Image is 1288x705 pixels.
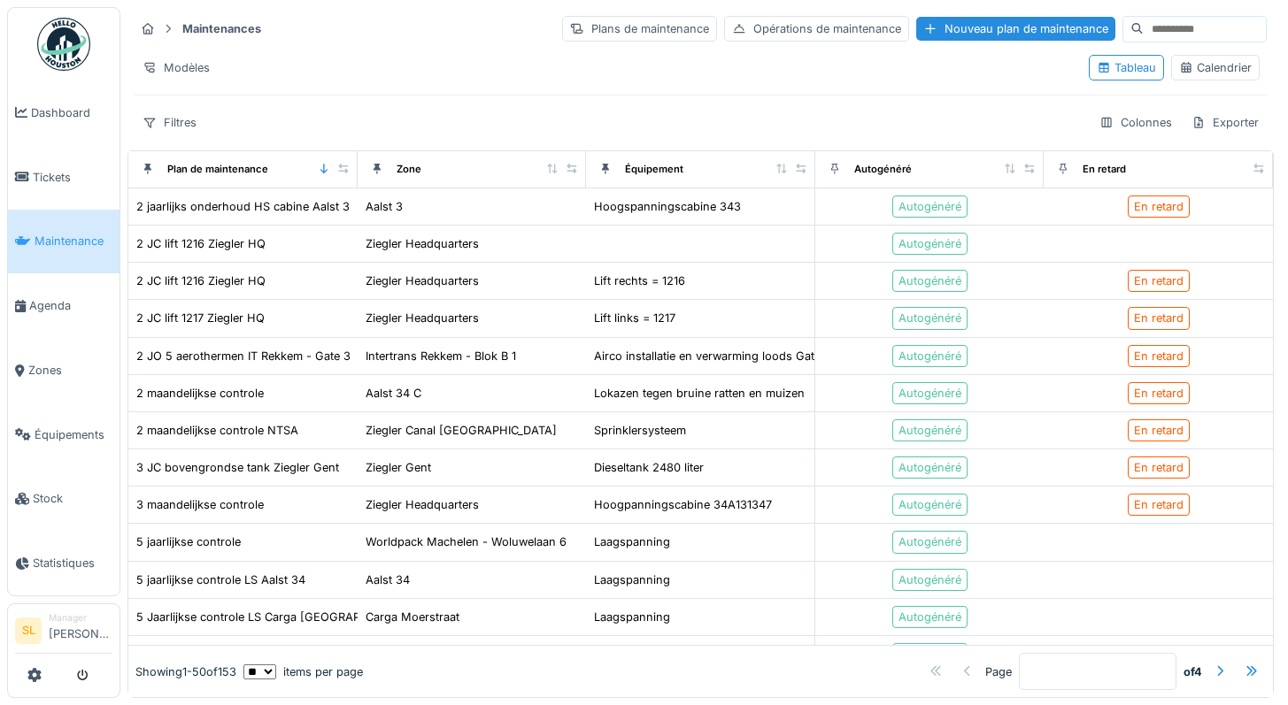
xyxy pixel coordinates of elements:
div: Tableau [1097,59,1156,76]
div: Autogénéré [899,459,961,476]
li: SL [15,617,42,644]
span: Dashboard [31,104,112,121]
div: Laagspanning [594,533,670,550]
a: Tickets [8,145,120,210]
a: Dashboard [8,80,120,145]
div: Laagspanning [594,571,670,588]
div: 2 JC lift 1216 Ziegler HQ [136,235,266,252]
div: Calendrier [1179,59,1252,76]
div: Manager [49,611,112,625]
span: Tickets [33,169,112,186]
div: En retard [1134,422,1184,439]
div: Plans de maintenance [562,16,717,42]
div: Ziegler Headquarters [366,235,479,252]
div: Laagspanning [594,609,670,625]
div: Aalst 34 [366,571,410,588]
div: Hoogspanningscabine 343 [594,198,741,215]
div: Ziegler Gent [366,459,431,476]
div: Exporter [1184,110,1267,135]
div: En retard [1083,162,1126,177]
div: 5 Jaarlijkse controle LS Carga [GEOGRAPHIC_DATA] [136,609,418,625]
div: Showing 1 - 50 of 153 [135,663,236,679]
div: Dieseltank 2480 liter [594,459,704,476]
div: Worldpack Machelen - Woluwelaan 6 [366,533,567,550]
div: Ziegler Headquarters [366,496,479,513]
a: SL Manager[PERSON_NAME] [15,611,112,654]
div: 5 jaarlijkse controle [136,533,241,550]
a: Maintenance [8,210,120,274]
div: 2 maandelijkse controle [136,385,264,402]
img: Badge_color-CXgf-gQk.svg [37,18,90,71]
div: Nouveau plan de maintenance [916,17,1115,41]
div: Équipement [625,162,683,177]
div: En retard [1134,310,1184,326]
span: Maintenance [35,233,112,249]
div: En retard [1134,348,1184,364]
div: Autogénéré [899,272,961,289]
div: Zone [397,162,421,177]
div: En retard [1134,496,1184,513]
div: 2 JC lift 1216 Ziegler HQ [136,272,266,289]
div: Lokazen tegen bruine ratten en muizen [594,385,805,402]
div: Airco installatie en verwarming loods Gate 3 [594,348,831,364]
div: Autogénéré [899,571,961,588]
div: En retard [1134,198,1184,215]
div: Carga Moerstraat [366,609,459,625]
div: Plan de maintenance [167,162,268,177]
a: Zones [8,338,120,402]
div: En retard [1134,385,1184,402]
div: Page [985,663,1012,679]
a: Agenda [8,273,120,338]
div: 3 JC bovengrondse tank Ziegler Gent [136,459,339,476]
li: [PERSON_NAME] [49,611,112,649]
div: Autogénéré [899,310,961,326]
strong: Maintenances [175,20,268,37]
div: Hoogpanningscabine 34A131347 [594,496,772,513]
div: Sprinklersysteem [594,422,686,439]
div: Autogénéré [899,235,961,252]
div: items per page [243,663,363,679]
div: Colonnes [1091,110,1180,135]
div: Autogénéré [899,348,961,364]
a: Statistiques [8,531,120,595]
div: Autogénéré [854,162,912,177]
div: Aalst 34 C [366,385,421,402]
span: Équipements [35,426,112,443]
div: Autogénéré [899,422,961,439]
div: 3 maandelijkse controle [136,496,264,513]
span: Zones [28,362,112,379]
a: Stock [8,467,120,532]
div: Ziegler Headquarters [366,272,479,289]
div: 2 JC lift 1217 Ziegler HQ [136,310,265,326]
div: Autogénéré [899,533,961,550]
div: En retard [1134,272,1184,289]
div: 2 maandelijkse controle NTSA [136,422,298,439]
a: Équipements [8,402,120,467]
span: Agenda [29,297,112,314]
div: 2 jaarlijks onderhoud HS cabine Aalst 3 [136,198,350,215]
div: Ziegler Canal [GEOGRAPHIC_DATA] [366,422,557,439]
span: Statistiques [33,555,112,571]
div: 5 jaarlijkse controle LS Aalst 34 [136,571,305,588]
div: Opérations de maintenance [724,16,909,42]
div: Lift rechts = 1216 [594,272,685,289]
div: Autogénéré [899,385,961,402]
div: Autogénéré [899,496,961,513]
strong: of 4 [1184,663,1202,679]
div: Aalst 3 [366,198,403,215]
div: Modèles [135,55,218,80]
div: Lift links = 1217 [594,310,675,326]
div: Intertrans Rekkem - Blok B 1 [366,348,516,364]
div: Filtres [135,110,204,135]
div: Autogénéré [899,198,961,215]
div: En retard [1134,459,1184,476]
span: Stock [33,490,112,507]
div: Autogénéré [899,609,961,625]
div: Ziegler Headquarters [366,310,479,326]
div: 2 JO 5 aerothermen IT Rekkem - Gate 3 [136,348,351,364]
